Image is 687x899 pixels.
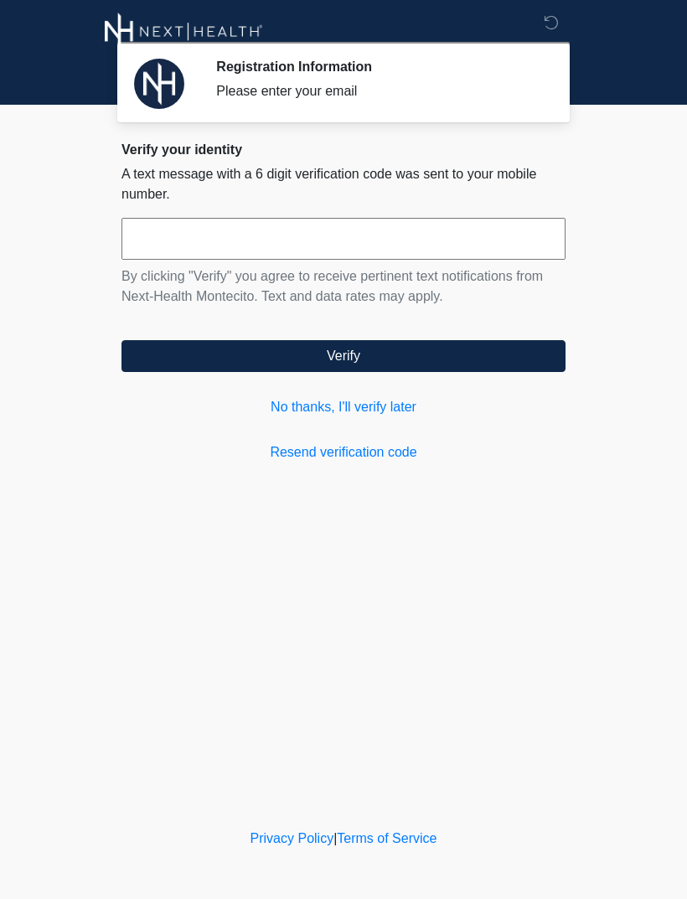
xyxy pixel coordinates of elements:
img: Next-Health Montecito Logo [105,13,263,50]
a: Privacy Policy [251,831,334,845]
a: Resend verification code [121,442,566,462]
div: Please enter your email [216,81,540,101]
a: | [333,831,337,845]
p: By clicking "Verify" you agree to receive pertinent text notifications from Next-Health Montecito... [121,266,566,307]
button: Verify [121,340,566,372]
p: A text message with a 6 digit verification code was sent to your mobile number. [121,164,566,204]
a: No thanks, I'll verify later [121,397,566,417]
h2: Registration Information [216,59,540,75]
h2: Verify your identity [121,142,566,158]
a: Terms of Service [337,831,436,845]
img: Agent Avatar [134,59,184,109]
